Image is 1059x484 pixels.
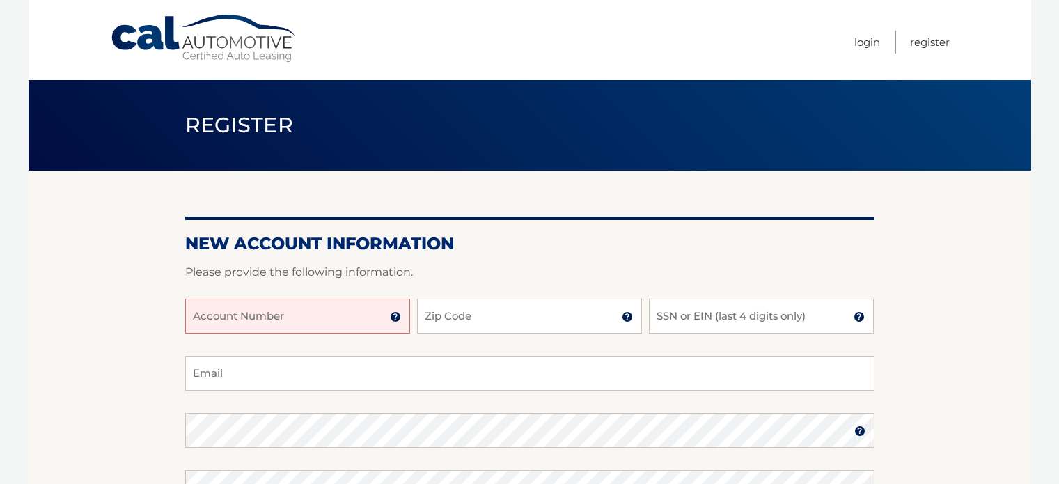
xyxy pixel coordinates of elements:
[185,299,410,334] input: Account Number
[854,311,865,322] img: tooltip.svg
[185,233,874,254] h2: New Account Information
[622,311,633,322] img: tooltip.svg
[854,426,865,437] img: tooltip.svg
[185,263,874,282] p: Please provide the following information.
[110,14,298,63] a: Cal Automotive
[910,31,950,54] a: Register
[417,299,642,334] input: Zip Code
[390,311,401,322] img: tooltip.svg
[185,112,294,138] span: Register
[649,299,874,334] input: SSN or EIN (last 4 digits only)
[854,31,880,54] a: Login
[185,356,874,391] input: Email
